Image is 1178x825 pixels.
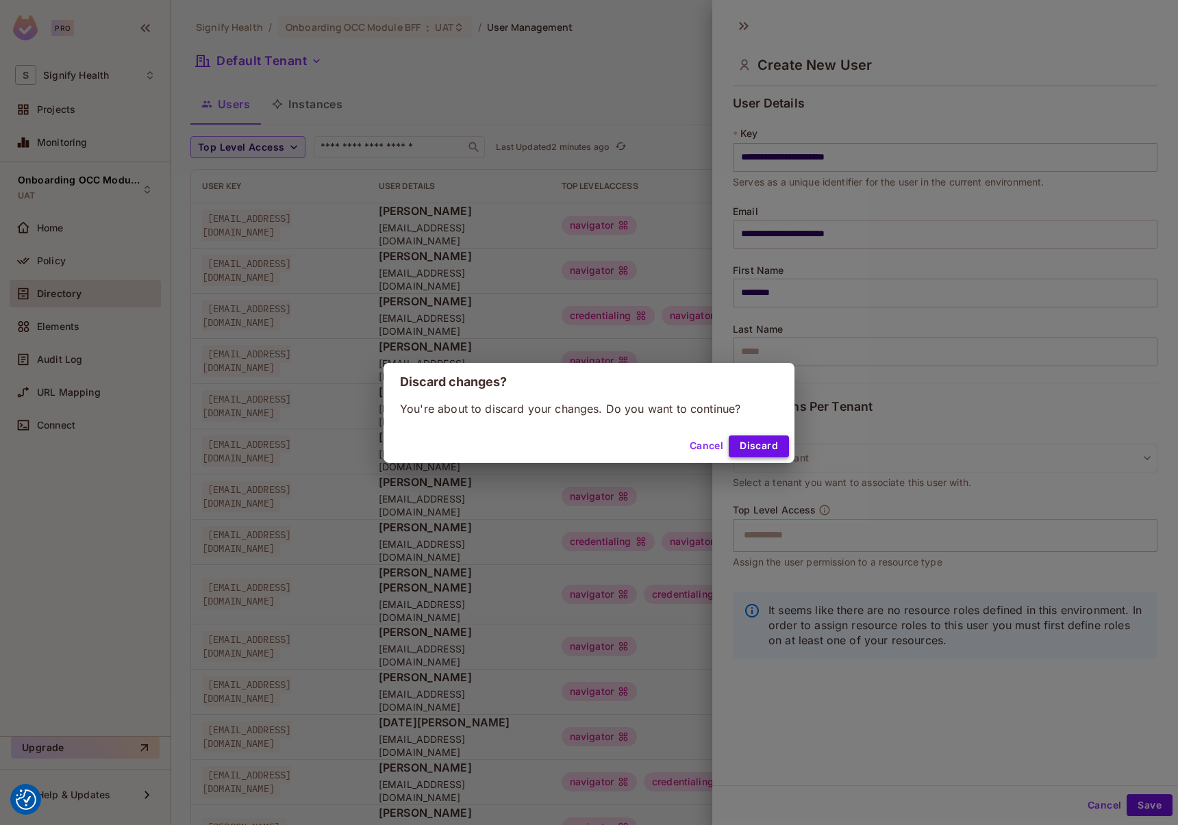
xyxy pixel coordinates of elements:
[729,435,789,457] button: Discard
[684,435,729,457] button: Cancel
[384,363,794,401] h2: Discard changes?
[16,789,36,810] img: Revisit consent button
[16,789,36,810] button: Consent Preferences
[400,401,778,416] p: You're about to discard your changes. Do you want to continue?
